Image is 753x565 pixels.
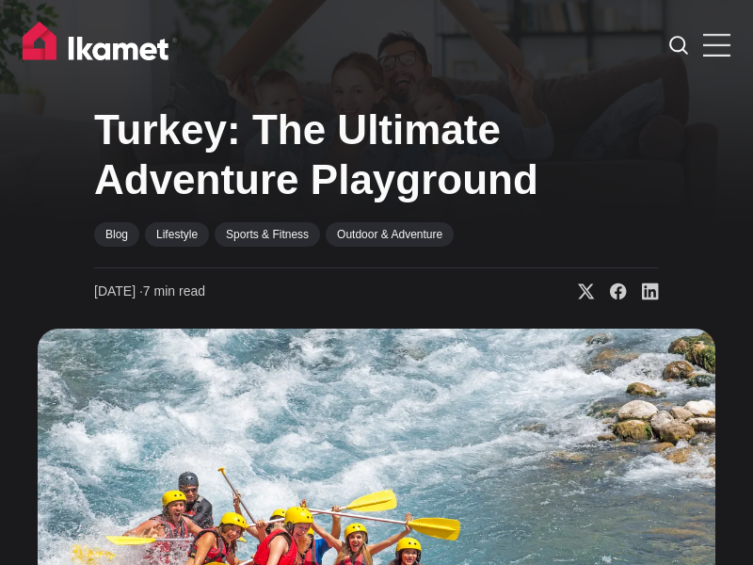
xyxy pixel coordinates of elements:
a: Lifestyle [145,222,209,247]
a: Share on X [563,282,595,301]
a: Share on Linkedin [627,282,659,301]
a: Sports & Fitness [215,222,320,247]
a: Outdoor & Adventure [326,222,454,247]
h1: Turkey: The Ultimate Adventure Playground [94,105,659,205]
span: [DATE] ∙ [94,283,143,299]
time: 7 min read [94,282,205,301]
a: Blog [94,222,139,247]
a: Share on Facebook [595,282,627,301]
img: Ikamet home [23,22,177,69]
